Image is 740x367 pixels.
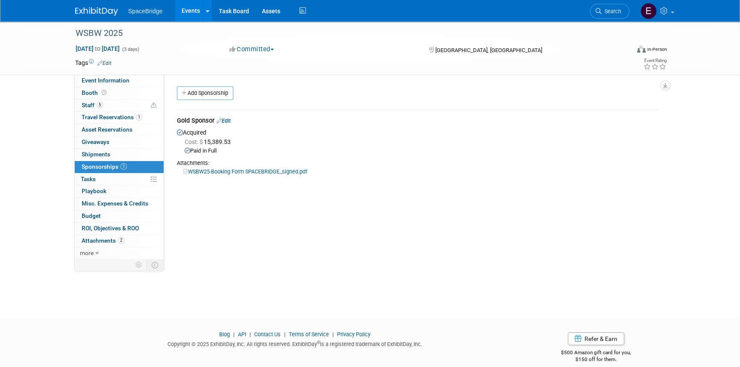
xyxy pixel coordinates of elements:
span: Booth [82,89,108,96]
a: Asset Reservations [75,124,164,136]
span: 1 [120,163,127,170]
div: Gold Sponsor [177,116,658,127]
span: 5 [97,102,103,108]
span: Giveaways [82,138,109,145]
a: Contact Us [254,331,281,338]
span: | [231,331,237,338]
span: Asset Reservations [82,126,132,133]
span: Potential Scheduling Conflict -- at least one attendee is tagged in another overlapping event. [151,102,157,109]
div: $150 off for them. [527,356,665,363]
a: Misc. Expenses & Credits [75,198,164,210]
a: Event Information [75,75,164,87]
span: | [247,331,253,338]
td: Personalize Event Tab Strip [132,259,147,270]
sup: ® [317,340,320,345]
a: Giveaways [75,136,164,148]
span: Tasks [81,176,96,182]
img: ExhibitDay [75,7,118,16]
a: API [238,331,246,338]
div: WSBW 2025 [73,26,617,41]
td: Toggle Event Tabs [147,259,164,270]
span: Event Information [82,77,129,84]
span: [DATE] [DATE] [75,45,120,53]
span: Search [602,8,621,15]
a: Attachments2 [75,235,164,247]
div: Copyright © 2025 ExhibitDay, Inc. All rights reserved. ExhibitDay is a registered trademark of Ex... [75,338,514,348]
span: Misc. Expenses & Credits [82,200,148,207]
div: Event Format [579,44,667,57]
a: Staff5 [75,100,164,112]
a: Refer & Earn [568,332,624,345]
a: Travel Reservations1 [75,112,164,123]
span: Staff [82,102,103,109]
span: 2 [118,237,124,244]
div: In-Person [647,46,667,53]
a: WSBW25-Booking Form SPACEBRIDGE_signed.pdf [183,168,307,175]
span: more [80,250,94,256]
span: Shipments [82,151,110,158]
a: Terms of Service [289,331,329,338]
a: Shipments [75,149,164,161]
a: Add Sponsorship [177,86,233,100]
a: Booth [75,87,164,99]
span: SpaceBridge [128,8,162,15]
div: $500 Amazon gift card for you, [527,344,665,363]
a: Edit [217,117,231,124]
button: Committed [226,45,277,54]
a: Sponsorships1 [75,161,164,173]
span: 15,389.53 [185,138,234,145]
a: Edit [97,60,112,66]
span: Playbook [82,188,106,194]
a: ROI, Objectives & ROO [75,223,164,235]
span: | [330,331,336,338]
span: Booth not reserved yet [100,89,108,96]
div: Event Rating [643,59,667,63]
div: Paid in Full [185,147,658,155]
img: Elizabeth Gelerman [640,3,657,19]
td: Tags [75,59,112,67]
span: Cost: $ [185,138,204,145]
span: ROI, Objectives & ROO [82,225,139,232]
span: to [94,45,102,52]
span: Budget [82,212,101,219]
a: Privacy Policy [337,331,370,338]
a: Blog [219,331,230,338]
img: Format-Inperson.png [637,46,646,53]
a: Tasks [75,173,164,185]
a: Playbook [75,185,164,197]
a: Budget [75,210,164,222]
span: Travel Reservations [82,114,142,120]
span: 1 [136,114,142,120]
span: (3 days) [121,47,139,52]
span: [GEOGRAPHIC_DATA], [GEOGRAPHIC_DATA] [435,47,542,53]
div: Attachments: [177,159,658,167]
div: Acquired [177,127,658,176]
span: Attachments [82,237,124,244]
span: Sponsorships [82,163,127,170]
a: more [75,247,164,259]
span: | [282,331,288,338]
a: Search [590,4,629,19]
